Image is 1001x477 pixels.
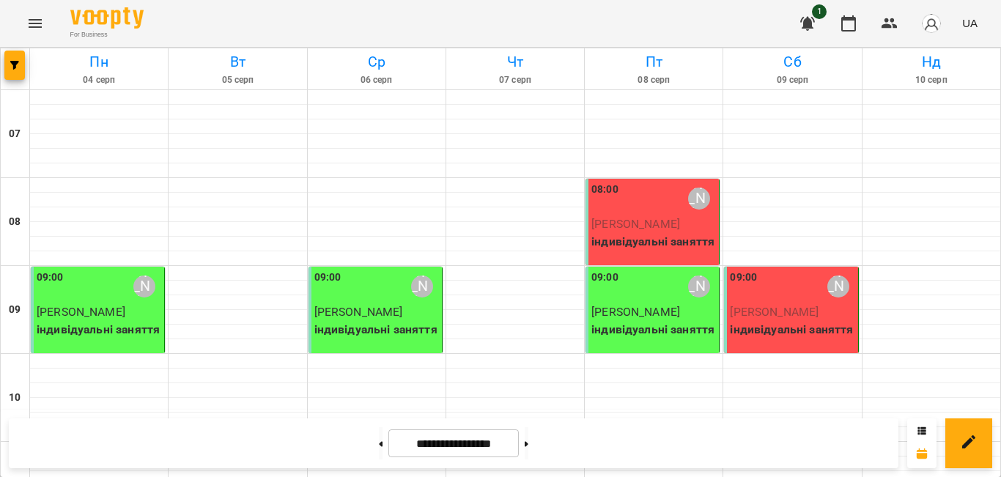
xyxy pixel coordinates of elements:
[9,126,21,142] h6: 07
[962,15,978,31] span: UA
[18,6,53,41] button: Menu
[310,51,443,73] h6: Ср
[587,51,720,73] h6: Пт
[9,302,21,318] h6: 09
[591,305,680,319] span: [PERSON_NAME]
[32,51,166,73] h6: Пн
[70,30,144,40] span: For Business
[448,51,582,73] h6: Чт
[133,276,155,297] div: Тарасюк Олена Валеріївна
[314,321,439,339] p: індивідуальні заняття
[9,390,21,406] h6: 10
[314,305,403,319] span: [PERSON_NAME]
[591,233,716,251] p: індивідуальні заняття
[37,305,125,319] span: [PERSON_NAME]
[688,188,710,210] div: Тарасюк Олена Валеріївна
[812,4,827,19] span: 1
[730,305,819,319] span: [PERSON_NAME]
[171,51,304,73] h6: Вт
[725,51,859,73] h6: Сб
[310,73,443,87] h6: 06 серп
[956,10,983,37] button: UA
[9,214,21,230] h6: 08
[730,321,854,339] p: індивідуальні заняття
[725,73,859,87] h6: 09 серп
[865,51,998,73] h6: Нд
[314,270,341,286] label: 09:00
[591,321,716,339] p: індивідуальні заняття
[70,7,144,29] img: Voopty Logo
[591,217,680,231] span: [PERSON_NAME]
[37,270,64,286] label: 09:00
[32,73,166,87] h6: 04 серп
[865,73,998,87] h6: 10 серп
[591,270,618,286] label: 09:00
[171,73,304,87] h6: 05 серп
[411,276,433,297] div: Тарасюк Олена Валеріївна
[448,73,582,87] h6: 07 серп
[730,270,757,286] label: 09:00
[827,276,849,297] div: Тарасюк Олена Валеріївна
[591,182,618,198] label: 08:00
[37,321,161,339] p: індивідуальні заняття
[921,13,942,34] img: avatar_s.png
[688,276,710,297] div: Тарасюк Олена Валеріївна
[587,73,720,87] h6: 08 серп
